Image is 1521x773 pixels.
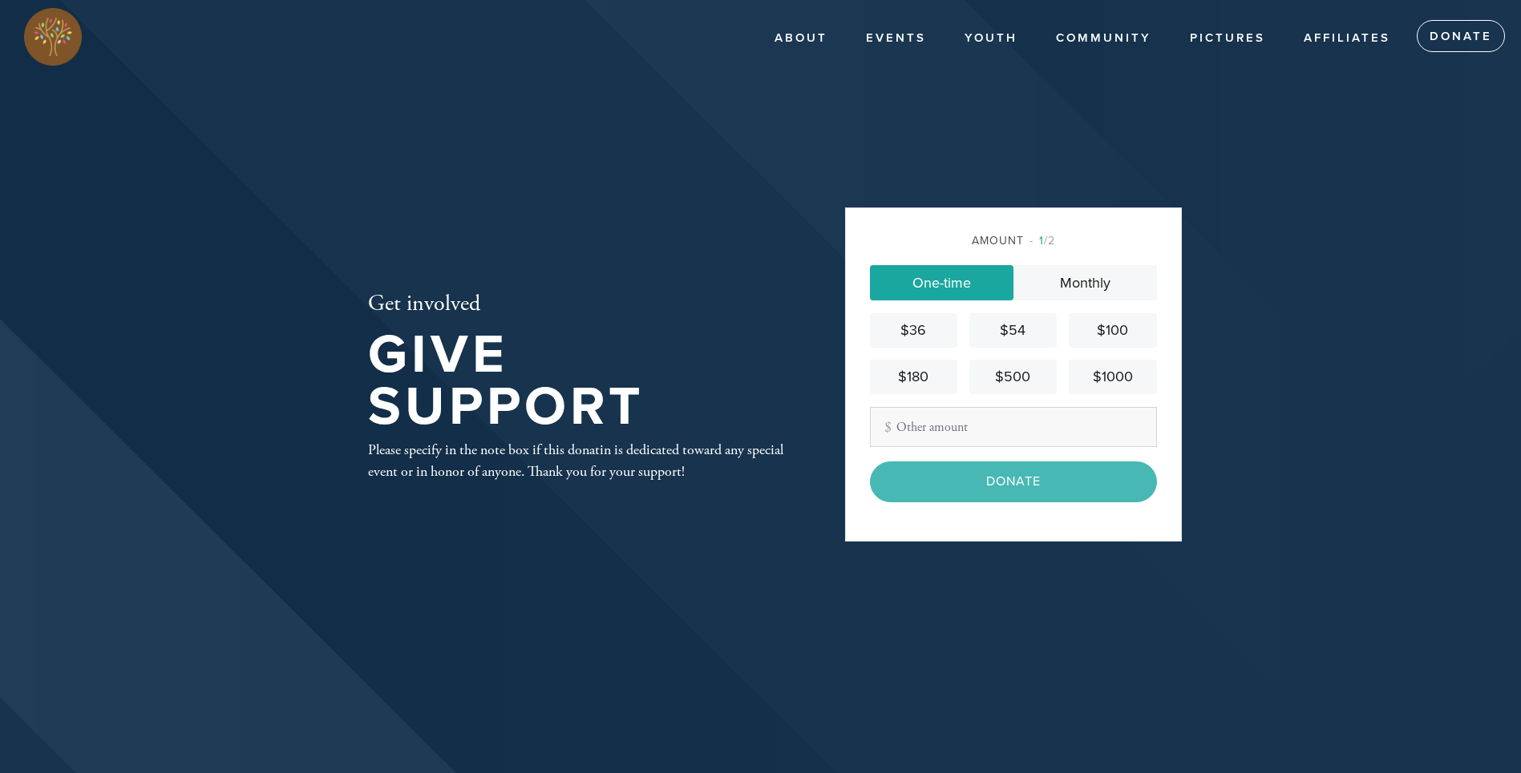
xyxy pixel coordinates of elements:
[368,439,793,482] div: Please specify in the note box if this donatin is dedicated toward any special event or in honor ...
[876,320,951,341] div: $36
[870,313,957,348] a: $36
[969,313,1057,348] a: $54
[870,407,1157,447] input: Other amount
[870,232,1157,249] div: Amount
[1069,313,1156,348] a: $100
[763,23,839,54] a: About
[368,291,793,318] h2: Get involved
[969,360,1057,394] a: $500
[1075,320,1150,341] div: $100
[368,329,793,433] h1: Give Support
[1292,23,1402,54] a: Affiliates
[1178,23,1277,54] a: PICTURES
[1075,366,1150,388] div: $1000
[876,366,951,388] div: $180
[870,265,1013,300] a: One-time
[1069,360,1156,394] a: $1000
[854,23,938,54] a: Events
[1030,234,1055,248] span: /2
[976,366,1050,388] div: $500
[1039,234,1044,248] span: 1
[1044,23,1163,54] a: Community
[870,360,957,394] a: $180
[1417,20,1505,52] a: Donate
[24,8,82,66] img: Full%20Color%20Icon.png
[1013,265,1157,300] a: Monthly
[976,320,1050,341] div: $54
[953,23,1030,54] a: Youth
